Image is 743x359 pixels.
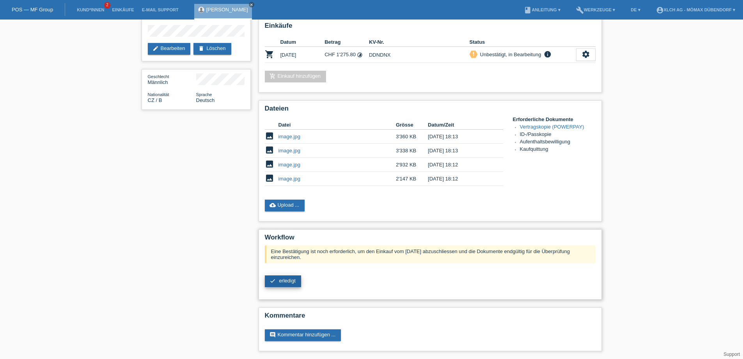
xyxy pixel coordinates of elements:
td: 2'932 KB [396,158,428,172]
span: Deutsch [196,97,215,103]
i: POSP00026662 [265,50,274,59]
i: image [265,145,274,155]
a: image.jpg [278,162,300,168]
a: E-Mail Support [138,7,183,12]
i: check [270,278,276,284]
a: deleteLöschen [193,43,231,55]
span: erledigt [279,278,296,284]
a: DE ▾ [627,7,644,12]
td: [DATE] 18:13 [428,144,492,158]
a: cloud_uploadUpload ... [265,200,305,211]
a: editBearbeiten [148,43,191,55]
i: image [265,131,274,141]
span: Sprache [196,92,212,97]
a: bookAnleitung ▾ [520,7,564,12]
i: comment [270,332,276,338]
i: book [524,6,532,14]
i: cloud_upload [270,202,276,208]
i: settings [582,50,590,59]
th: KV-Nr. [369,38,470,47]
span: Nationalität [148,92,169,97]
i: image [265,159,274,169]
th: Datum [280,38,325,47]
a: Support [723,352,740,357]
th: Datei [278,120,396,130]
a: image.jpg [278,148,300,154]
i: image [265,173,274,183]
a: Vertragskopie (POWERPAY) [520,124,584,130]
td: CHF 1'275.80 [325,47,369,63]
td: [DATE] 18:13 [428,130,492,144]
th: Status [470,38,576,47]
i: edit [153,45,159,52]
a: buildWerkzeuge ▾ [572,7,619,12]
div: Eine Bestätigung ist noch erforderlich, um den Einkauf vom [DATE] abzuschliessen und die Dokument... [265,245,596,263]
a: check erledigt [265,275,301,287]
h4: Erforderliche Dokumente [513,116,596,122]
i: info [543,50,552,58]
td: [DATE] 18:12 [428,172,492,186]
td: 3'338 KB [396,144,428,158]
td: DDNDNX [369,47,470,63]
a: commentKommentar hinzufügen ... [265,329,341,341]
h2: Einkäufe [265,22,596,34]
a: [PERSON_NAME] [206,7,248,13]
div: Männlich [148,73,196,85]
span: 2 [104,2,110,9]
span: Tschechische Republik / B / 16.05.2022 [148,97,162,103]
th: Datum/Zeit [428,120,492,130]
td: 2'147 KB [396,172,428,186]
i: 12 Raten [357,52,363,58]
td: 3'360 KB [396,130,428,144]
i: account_circle [656,6,664,14]
a: add_shopping_cartEinkauf hinzufügen [265,71,326,82]
span: Geschlecht [148,74,169,79]
td: [DATE] 18:12 [428,158,492,172]
a: close [249,2,254,7]
a: Kund*innen [73,7,108,12]
a: image.jpg [278,176,300,182]
th: Grösse [396,120,428,130]
i: add_shopping_cart [270,73,276,79]
a: image.jpg [278,134,300,139]
a: Einkäufe [108,7,138,12]
i: delete [198,45,204,52]
li: Kaufquittung [520,146,596,154]
h2: Dateien [265,105,596,116]
li: ID-/Passkopie [520,131,596,139]
a: account_circleXLCH AG - Mömax Dübendorf ▾ [652,7,739,12]
i: build [576,6,584,14]
h2: Kommentare [265,312,596,323]
th: Betrag [325,38,369,47]
h2: Workflow [265,234,596,245]
div: Unbestätigt, in Bearbeitung [478,50,541,59]
td: [DATE] [280,47,325,63]
i: priority_high [471,51,476,57]
a: POS — MF Group [12,7,53,13]
li: Aufenthaltsbewilligung [520,139,596,146]
i: close [250,3,254,7]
